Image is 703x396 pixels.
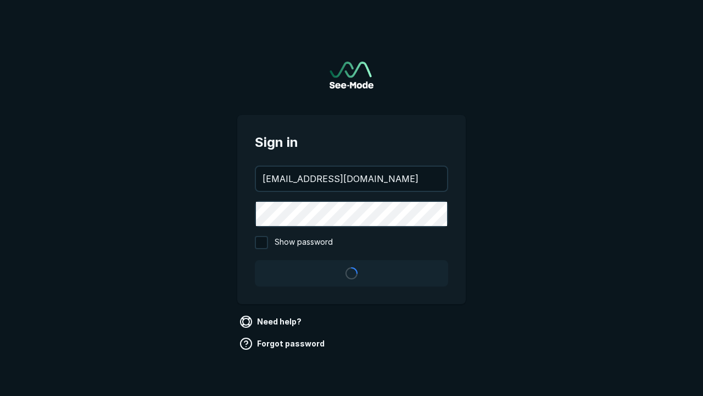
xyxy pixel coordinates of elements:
img: See-Mode Logo [330,62,373,89]
span: Sign in [255,133,448,152]
input: your@email.com [256,167,447,191]
span: Show password [275,236,333,249]
a: Go to sign in [330,62,373,89]
a: Need help? [237,313,306,331]
a: Forgot password [237,335,329,353]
